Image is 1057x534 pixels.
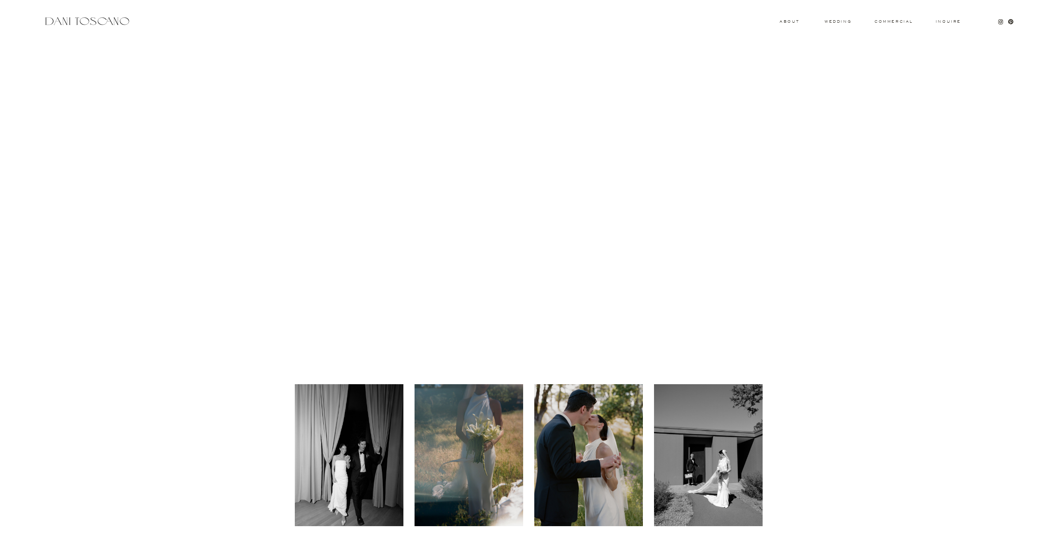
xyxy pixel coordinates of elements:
[780,20,798,23] a: About
[825,20,851,23] a: wedding
[935,20,962,24] a: Inquire
[875,20,912,23] a: commercial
